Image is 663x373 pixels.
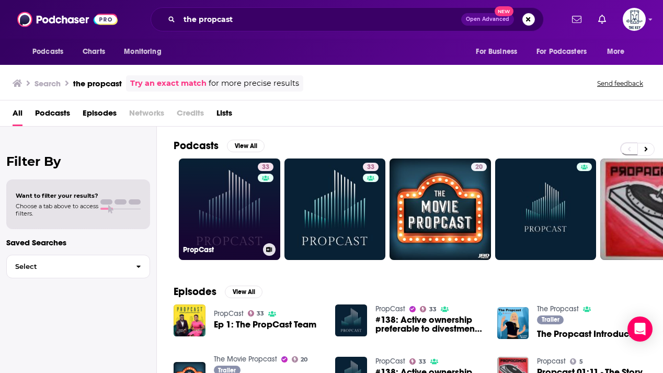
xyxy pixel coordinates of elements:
span: Credits [177,105,204,126]
a: Show notifications dropdown [568,10,586,28]
button: Open AdvancedNew [461,13,514,26]
span: Networks [129,105,164,126]
span: For Podcasters [536,44,587,59]
a: Charts [76,42,111,62]
a: The Movie Propcast [214,355,277,364]
span: New [495,6,513,16]
h3: Search [35,78,61,88]
a: Ep 1: The PropCast Team [214,320,316,329]
button: View All [225,286,262,298]
span: Monitoring [124,44,161,59]
a: 33 [258,163,273,171]
a: 33 [248,310,265,317]
h2: Filter By [6,154,150,169]
h2: Episodes [174,285,216,298]
a: #138: Active ownership preferable to divestment, Norges tells PropCast [375,315,485,333]
a: 33PropCast [179,159,280,260]
span: for more precise results [209,77,299,89]
a: PodcastsView All [174,139,265,152]
span: Select [7,263,128,270]
span: Open Advanced [466,17,509,22]
span: Charts [83,44,105,59]
div: Search podcasts, credits, & more... [151,7,544,31]
span: 33 [262,162,269,173]
span: Podcasts [32,44,63,59]
button: Select [6,255,150,278]
a: Try an exact match [130,77,207,89]
img: #138: Active ownership preferable to divestment, Norges tells PropCast [335,304,367,336]
a: PropCast [375,357,405,366]
a: 20 [390,159,491,260]
a: 33 [363,163,379,171]
div: Open Intercom Messenger [627,317,653,342]
a: 20 [292,356,308,363]
a: Propcast [537,357,566,366]
a: All [13,105,22,126]
span: 20 [301,357,307,362]
a: Show notifications dropdown [594,10,610,28]
span: Trailer [542,317,559,323]
img: Ep 1: The PropCast Team [174,304,205,336]
button: open menu [600,42,638,62]
a: PropCast [375,304,405,313]
a: 5 [570,358,583,365]
a: EpisodesView All [174,285,262,298]
button: open menu [468,42,530,62]
input: Search podcasts, credits, & more... [179,11,461,28]
span: For Business [476,44,517,59]
button: Send feedback [594,79,646,88]
span: Logged in as TheKeyPR [623,8,646,31]
p: Saved Searches [6,238,150,247]
span: 33 [429,307,437,312]
button: Show profile menu [623,8,646,31]
a: The Propcast [537,304,579,313]
a: Lists [216,105,232,126]
a: Episodes [83,105,117,126]
span: 33 [257,311,264,316]
button: open menu [25,42,77,62]
span: 5 [579,359,583,364]
span: 33 [367,162,374,173]
span: Choose a tab above to access filters. [16,202,98,217]
h3: the propcast [73,78,122,88]
img: Podchaser - Follow, Share and Rate Podcasts [17,9,118,29]
h3: PropCast [183,245,259,254]
img: User Profile [623,8,646,31]
button: View All [227,140,265,152]
h2: Podcasts [174,139,219,152]
a: 33 [284,159,386,260]
a: 20 [471,163,487,171]
span: Want to filter your results? [16,192,98,199]
a: 33 [420,306,437,312]
a: The Propcast Introduction [537,330,645,338]
a: Podcasts [35,105,70,126]
img: The Propcast Introduction [497,307,529,339]
span: More [607,44,625,59]
span: 20 [475,162,483,173]
a: PropCast [214,309,244,318]
button: open menu [530,42,602,62]
a: 33 [409,358,426,365]
span: 33 [419,359,426,364]
button: open menu [117,42,175,62]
